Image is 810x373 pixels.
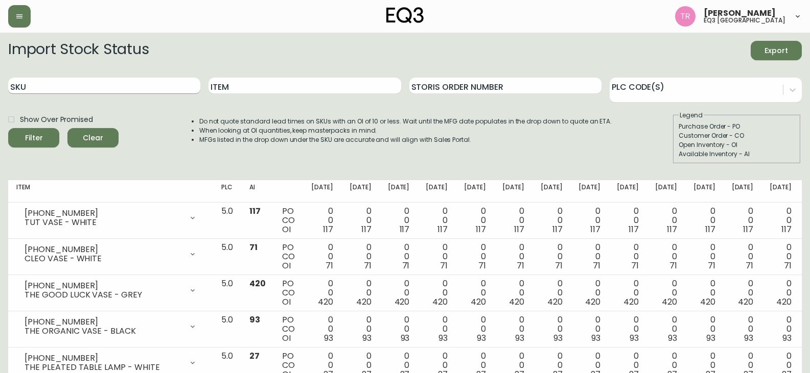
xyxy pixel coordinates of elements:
div: 0 0 [311,207,333,234]
span: 93 [782,332,792,344]
div: 0 0 [502,207,524,234]
th: [DATE] [724,180,762,203]
div: 0 0 [770,207,792,234]
span: 420 [249,278,266,289]
span: OI [282,260,291,271]
span: 71 [631,260,639,271]
div: 0 0 [464,243,486,270]
div: 0 0 [578,207,600,234]
th: [DATE] [609,180,647,203]
span: 93 [249,314,260,326]
span: 420 [432,296,448,308]
span: 93 [591,332,600,344]
div: [PHONE_NUMBER]CLEO VASE - WHITE [16,243,205,265]
div: 0 0 [388,279,410,307]
span: 420 [585,296,600,308]
div: [PHONE_NUMBER] [25,354,182,363]
span: 93 [668,332,677,344]
button: Clear [67,128,119,147]
button: Export [751,41,802,60]
span: 71 [708,260,715,271]
th: [DATE] [418,180,456,203]
div: 0 0 [617,243,639,270]
span: 71 [555,260,563,271]
div: 0 0 [732,279,754,307]
div: 0 0 [541,315,563,343]
span: 117 [705,223,715,235]
li: MFGs listed in the drop down under the SKU are accurate and will align with Sales Portal. [199,135,612,144]
span: 420 [356,296,372,308]
span: 117 [781,223,792,235]
div: PO CO [282,207,295,234]
span: 117 [323,223,333,235]
div: 0 0 [655,279,677,307]
span: 71 [440,260,448,271]
div: 0 0 [426,279,448,307]
span: 93 [438,332,448,344]
div: [PHONE_NUMBER] [25,209,182,218]
span: Show Over Promised [20,114,93,125]
span: 71 [402,260,410,271]
span: 71 [326,260,333,271]
div: 0 0 [578,243,600,270]
span: OI [282,223,291,235]
div: 0 0 [732,315,754,343]
span: 71 [593,260,600,271]
div: 0 0 [350,207,372,234]
span: 93 [324,332,333,344]
span: 93 [630,332,639,344]
span: 420 [776,296,792,308]
div: 0 0 [732,243,754,270]
span: 420 [700,296,715,308]
div: [PHONE_NUMBER] [25,317,182,327]
span: 71 [478,260,486,271]
span: 71 [249,241,258,253]
span: 420 [395,296,410,308]
div: 0 0 [426,315,448,343]
li: When looking at OI quantities, keep masterpacks in mind. [199,126,612,135]
span: 117 [667,223,677,235]
div: 0 0 [617,315,639,343]
div: 0 0 [388,207,410,234]
div: [PHONE_NUMBER] [25,245,182,254]
div: THE ORGANIC VASE - BLACK [25,327,182,336]
div: [PHONE_NUMBER]THE ORGANIC VASE - BLACK [16,315,205,338]
div: 0 0 [541,243,563,270]
div: Customer Order - CO [679,131,795,140]
div: THE GOOD LUCK VASE - GREY [25,290,182,300]
div: 0 0 [426,243,448,270]
span: 93 [362,332,372,344]
legend: Legend [679,111,704,120]
span: 93 [553,332,563,344]
div: 0 0 [693,207,715,234]
div: Open Inventory - OI [679,140,795,150]
th: [DATE] [380,180,418,203]
button: Filter [8,128,59,147]
div: 0 0 [655,207,677,234]
td: 5.0 [213,275,241,311]
h2: Import Stock Status [8,41,149,60]
th: [DATE] [494,180,533,203]
span: 117 [437,223,448,235]
td: 5.0 [213,203,241,239]
div: CLEO VASE - WHITE [25,254,182,263]
h5: eq3 [GEOGRAPHIC_DATA] [704,17,785,23]
span: 71 [669,260,677,271]
div: 0 0 [617,279,639,307]
th: AI [241,180,274,203]
div: 0 0 [655,243,677,270]
div: 0 0 [350,279,372,307]
div: 0 0 [464,315,486,343]
span: 71 [517,260,524,271]
div: 0 0 [693,243,715,270]
span: 420 [623,296,639,308]
div: PO CO [282,315,295,343]
th: [DATE] [647,180,685,203]
div: 0 0 [311,279,333,307]
th: PLC [213,180,241,203]
span: 117 [552,223,563,235]
div: 0 0 [693,315,715,343]
img: logo [386,7,424,23]
div: 0 0 [578,279,600,307]
th: [DATE] [685,180,724,203]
